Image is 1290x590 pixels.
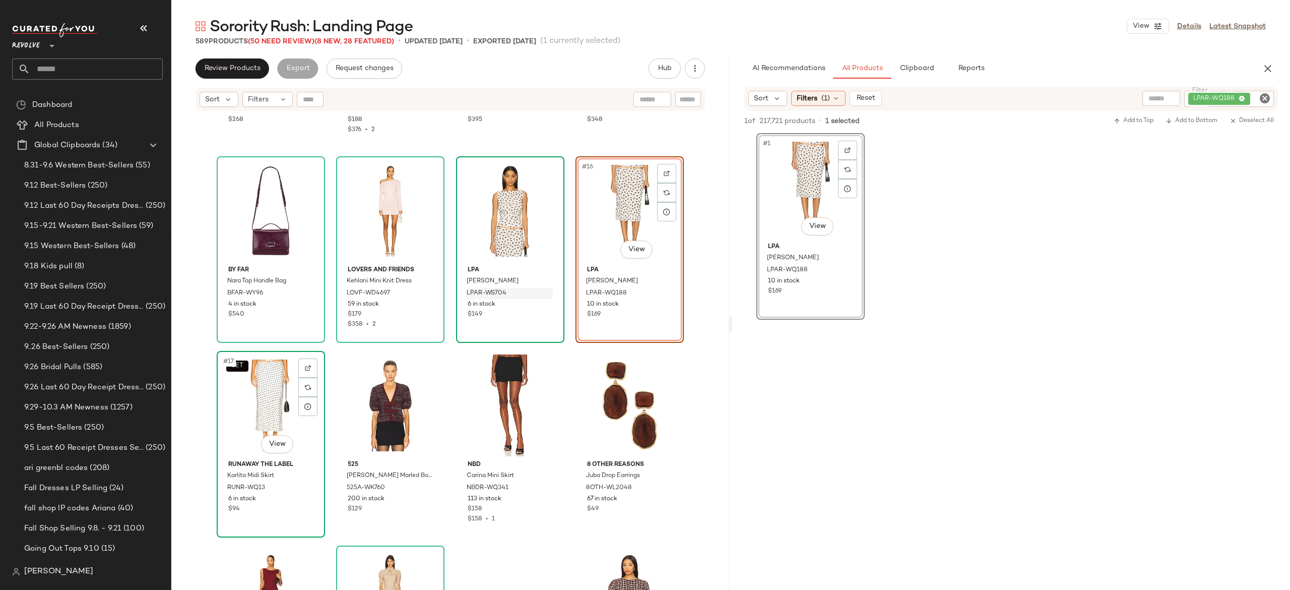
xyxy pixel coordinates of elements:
button: Reset [850,91,882,106]
span: $376 [348,127,361,133]
span: Sorority Rush: Landing Page [210,17,413,37]
span: fall shop lP codes Ariana [24,503,116,514]
span: 9.22-9.26 AM Newness [24,321,106,333]
span: Fall Dresses LP Selling [24,483,107,494]
span: (55) [134,160,150,171]
img: svg%3e [196,21,206,31]
span: (250) [144,382,165,393]
button: Hub [649,58,681,79]
span: $348 [587,115,602,125]
span: Review Products [204,65,261,73]
span: (1859) [106,321,131,333]
span: LPA [468,266,553,275]
span: 2 [372,321,376,328]
span: (48) [119,241,136,252]
span: (250) [84,281,106,292]
span: $94 [228,505,240,514]
span: 8.31-9.6 Western Best-Sellers [24,160,134,171]
span: 1 selected [825,116,860,127]
span: [PERSON_NAME] [586,277,638,286]
span: Kehlani Mini Knit Dress [347,277,412,286]
span: 200 in stock [348,495,384,504]
span: 6 in stock [468,300,495,309]
span: 9.18 Kids pull [24,261,73,272]
button: View [801,217,833,235]
span: Nara Top Handle Bag [227,277,286,286]
img: svg%3e [845,147,851,153]
span: 1 [492,516,495,522]
span: 1 of [744,116,755,127]
span: Sort [205,94,220,105]
span: RUNR-WQ13 [227,484,265,493]
span: $268 [228,115,243,125]
img: BFAR-WY96_V1.jpg [220,160,321,262]
span: • [467,35,469,47]
span: $158 [468,505,482,514]
span: 9.29-10.3 AM Newness [24,402,108,414]
span: 67 in stock [587,495,617,504]
img: svg%3e [664,170,670,176]
img: svg%3e [12,568,20,576]
span: (250) [86,180,107,192]
span: 9.26 Last 60 Day Receipt Dresses Selling [24,382,144,393]
span: (8) [73,261,84,272]
span: 2 [371,127,375,133]
span: (40) [116,503,134,514]
span: (1257) [108,402,133,414]
span: 9.12 Last 60 Day Receipts Dresses [24,200,144,212]
span: 525 [348,460,433,469]
span: [PERSON_NAME] [767,254,819,263]
span: (34) [100,140,117,151]
span: 59 in stock [348,300,379,309]
img: LPAR-WQ188_V1.jpg [579,160,680,262]
span: (8 New, 28 Featured) [314,38,394,45]
span: Juba Drop Earrings [586,471,640,481]
span: Add to Top [1114,117,1153,125]
span: (24) [107,483,123,494]
span: Sort [754,93,768,104]
span: (1) [821,93,830,104]
p: updated [DATE] [405,36,463,47]
span: BFAR-WY96 [227,289,263,298]
span: [PERSON_NAME] Marled Bow Cardigan [347,471,432,481]
span: 8OTH-WL2048 [586,484,632,493]
button: SET [226,361,248,372]
span: LOVF-WD4697 [347,289,390,298]
span: #1 [762,139,772,149]
span: View [269,440,286,448]
span: • [482,516,492,522]
span: 9.26 Bridal Pulls [24,362,81,373]
span: 9.19 Best Sellers [24,281,84,292]
span: Karlita Midi Skirt [227,471,274,481]
span: • [398,35,401,47]
span: ari greenbl codes [24,462,88,474]
button: View [620,241,653,259]
span: $395 [468,115,482,125]
span: (1 currently selected) [540,35,621,47]
span: Revolve [12,34,40,52]
span: (208) [88,462,109,474]
img: svg%3e [664,190,670,196]
span: Filters [248,94,269,105]
span: 9.15 Western Best-Sellers [24,241,119,252]
span: NBD [468,460,553,469]
span: Request changes [335,65,394,73]
img: svg%3e [305,384,311,390]
span: (15) [99,543,115,555]
span: Clipboard [899,65,934,73]
span: Runaway The Label [228,460,313,469]
span: (59) [137,220,153,232]
span: Global Clipboards [34,140,100,151]
span: All Products [842,65,883,73]
span: View [1132,22,1149,30]
button: Deselect All [1225,115,1278,127]
span: • [819,116,821,126]
img: svg%3e [305,365,311,371]
span: [PERSON_NAME] [24,566,93,578]
span: 113 in stock [468,495,501,504]
img: 525A-WK760_V1.jpg [340,355,441,456]
span: (250) [144,200,165,212]
span: $540 [228,310,244,319]
span: Lovers and Friends [348,266,433,275]
img: 8OTH-WL2048_V1.jpg [579,355,680,456]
